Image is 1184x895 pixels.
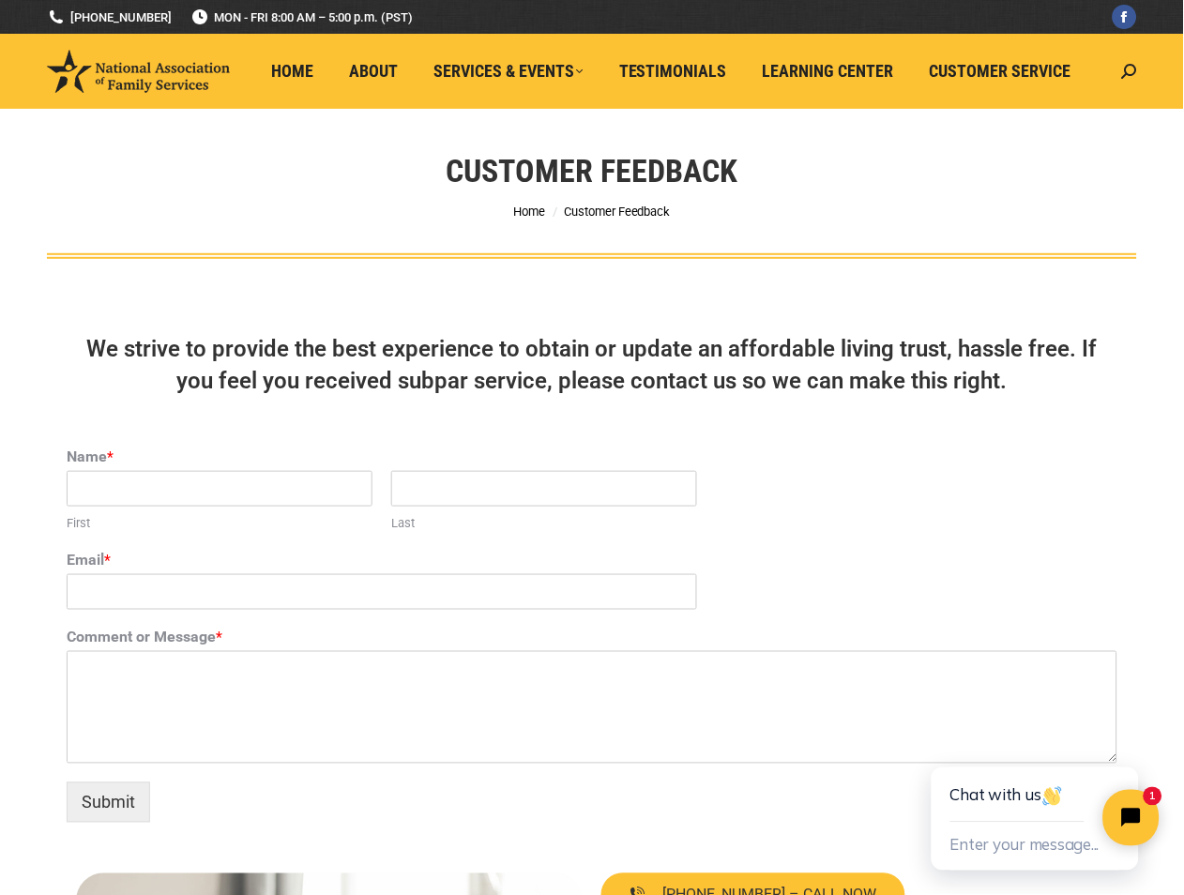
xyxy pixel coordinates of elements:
[47,50,230,93] img: National Association of Family Services
[336,53,411,89] a: About
[606,53,740,89] a: Testimonials
[67,551,1117,570] label: Email
[67,447,1117,467] label: Name
[67,782,150,823] button: Submit
[513,205,545,219] a: Home
[889,707,1184,895] iframe: Tidio Chat
[271,61,313,82] span: Home
[1113,5,1137,29] a: Facebook page opens in new window
[349,61,398,82] span: About
[917,53,1085,89] a: Customer Service
[930,61,1071,82] span: Customer Service
[67,516,372,532] label: First
[190,8,413,26] span: MON - FRI 8:00 AM – 5:00 p.m. (PST)
[564,205,671,219] span: Customer Feedback
[750,53,907,89] a: Learning Center
[391,516,697,532] label: Last
[258,53,326,89] a: Home
[433,61,584,82] span: Services & Events
[47,8,172,26] a: [PHONE_NUMBER]
[447,150,738,191] h1: Customer Feedback
[763,61,894,82] span: Learning Center
[67,334,1117,397] h3: We strive to provide the best experience to obtain or update an affordable living trust, hassle f...
[619,61,727,82] span: Testimonials
[67,629,1117,648] label: Comment or Message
